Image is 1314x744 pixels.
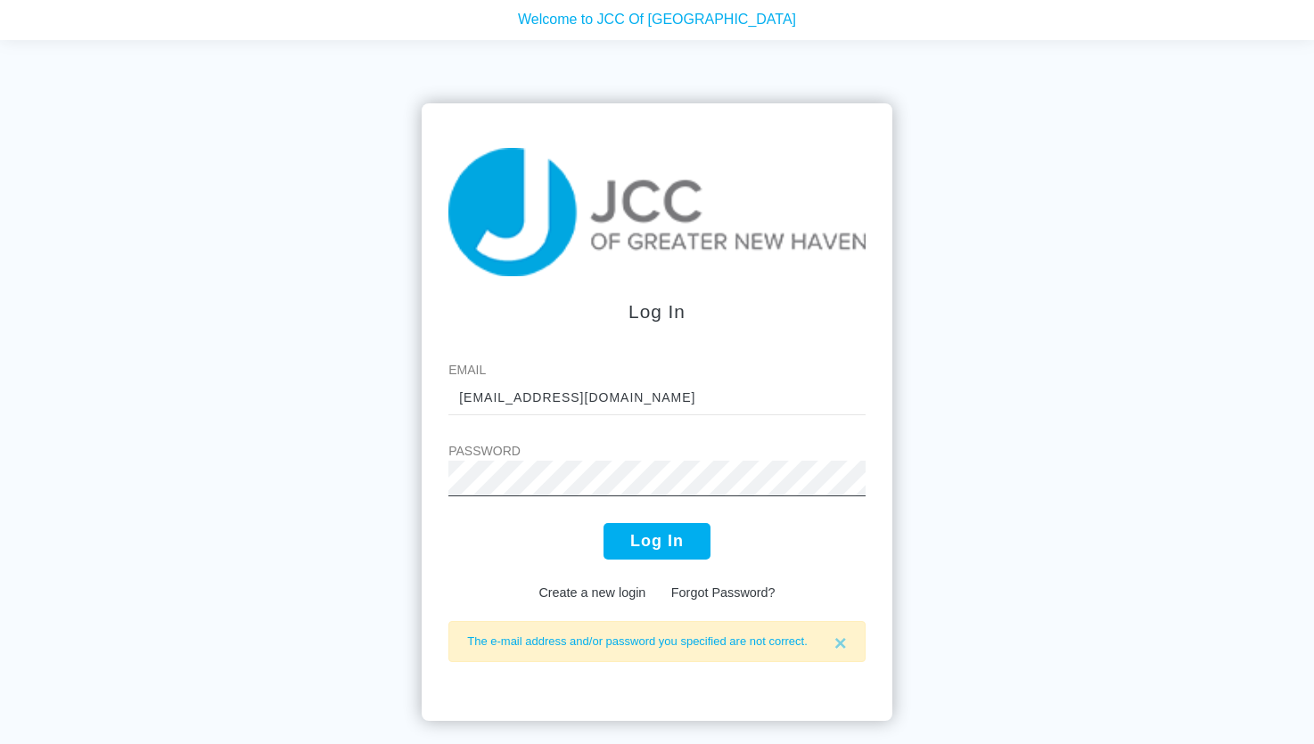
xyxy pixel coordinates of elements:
[448,298,866,325] div: Log In
[448,442,866,461] label: Password
[538,585,645,600] a: Create a new login
[448,621,866,662] div: The e-mail address and/or password you specified are not correct.
[817,622,865,665] button: Close
[448,361,866,380] label: Email
[604,523,710,560] button: Log In
[834,631,847,655] span: ×
[671,585,776,600] a: Forgot Password?
[13,4,1301,26] p: Welcome to JCC Of [GEOGRAPHIC_DATA]
[448,380,866,415] input: johnny@email.com
[448,148,866,276] img: taiji-logo.png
